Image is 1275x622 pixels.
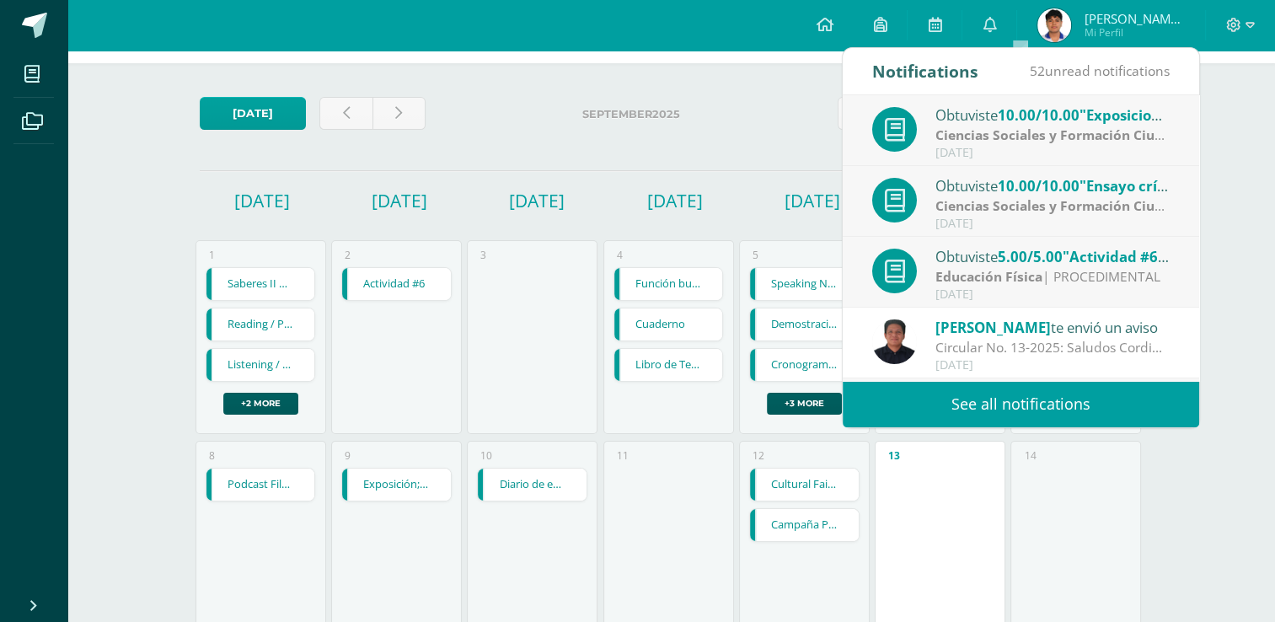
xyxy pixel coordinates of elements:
a: Libro de Texto [614,349,723,381]
div: 4 [617,248,623,262]
span: unread notifications [1030,62,1170,80]
div: 3 [480,248,486,262]
div: Obtuviste en [935,104,1170,126]
div: Circular No. 13-2025: Saludos Cordiales, por este medio se hace notificación electrónica de la ci... [935,338,1170,357]
div: Obtuviste en [935,245,1170,267]
h1: [DATE] [471,189,603,212]
div: Cultural Fair / Oral Exam | Homework [749,468,860,501]
div: 2 [345,248,351,262]
div: 8 [209,448,215,463]
a: Exposición; mi personalidad [342,469,451,501]
div: Actividad #6 | Homework [341,267,452,301]
h1: [DATE] [334,189,466,212]
a: [DATE] [200,97,306,130]
a: Cuaderno [614,308,723,340]
div: 14 [1024,448,1036,463]
h1: [DATE] [196,189,329,212]
div: Speaking No. 3 / Decscribe my favorite food | Homework [749,267,860,301]
label: 2025 [439,97,824,131]
div: 9 [345,448,351,463]
div: Cuaderno | Homework [613,308,724,341]
a: Cultural Fair / Oral Exam [750,469,859,501]
div: Podcast Filosófico | Homework [206,468,316,501]
span: 5.00/5.00 [998,247,1063,266]
div: Obtuviste en [935,174,1170,196]
div: | PROCEDIMENTAL [935,126,1170,145]
h1: [DATE] [746,189,878,212]
span: "Actividad #6" [1063,247,1169,266]
span: Mi Perfil [1084,25,1185,40]
div: [DATE] [935,217,1170,231]
div: Notifications [872,48,978,94]
div: | PROCEDIMENTAL [935,196,1170,216]
div: [DATE] [935,146,1170,160]
h1: [DATE] [608,189,741,212]
div: [DATE] [935,287,1170,302]
a: Week [838,97,990,130]
a: Actividad #6 [342,268,451,300]
div: 5 [753,248,758,262]
span: "Exposiciones" [1079,105,1182,125]
div: 10 [480,448,492,463]
div: Saberes II Comprensión e interpretación textual | Homework [206,267,316,301]
div: | PROCEDIMENTAL [935,267,1170,287]
span: 52 [1030,62,1045,80]
div: Diario de emociones | Homework [477,468,587,501]
a: Función buscarv y buscarh [614,268,723,300]
a: +2 more [223,393,298,415]
strong: Ciencias Sociales y Formación Ciudadana 4 [935,126,1213,144]
span: [PERSON_NAME] [PERSON_NAME] [1084,10,1185,27]
a: Diario de emociones [478,469,587,501]
div: 11 [617,448,629,463]
img: 13135dec7603bc0f8df8d5082787f961.png [1037,8,1071,42]
div: Función buscarv y buscarh | Homework [613,267,724,301]
div: Cronograma de actividades | Homework [749,348,860,382]
span: [PERSON_NAME] [935,318,1051,337]
strong: Ciencias Sociales y Formación Ciudadana 4 [935,196,1213,215]
span: 10.00/10.00 [998,105,1079,125]
div: 1 [209,248,215,262]
div: Listening / Plataforma Richmond | Homework [206,348,316,382]
a: Reading / Plataforma [GEOGRAPHIC_DATA] [206,308,315,340]
div: 12 [753,448,764,463]
a: See all notifications [843,381,1199,427]
div: Campaña Publicitaria | Homework [749,508,860,542]
div: [DATE] [935,358,1170,373]
a: Campaña Publicitaria [750,509,859,541]
a: Speaking No. 3 / Decscribe my favorite food [750,268,859,300]
strong: September [582,108,652,121]
a: Cronograma de actividades [750,349,859,381]
div: Libro de Texto | Homework [613,348,724,382]
a: +3 more [767,393,842,415]
div: Demostración Científica | Homework [749,308,860,341]
img: eff8bfa388aef6dbf44d967f8e9a2edc.png [872,319,917,364]
span: 10.00/10.00 [998,176,1079,196]
a: Listening / Plataforma Richmond [206,349,315,381]
div: Reading / Plataforma Richmond | Homework [206,308,316,341]
strong: Educación Física [935,267,1042,286]
a: Demostración Científica [750,308,859,340]
div: 13 [888,448,900,463]
a: Podcast Filosófico [206,469,315,501]
a: Saberes II Comprensión e interpretación textual [206,268,315,300]
div: Exposición; mi personalidad | Homework [341,468,452,501]
div: te envió un aviso [935,316,1170,338]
